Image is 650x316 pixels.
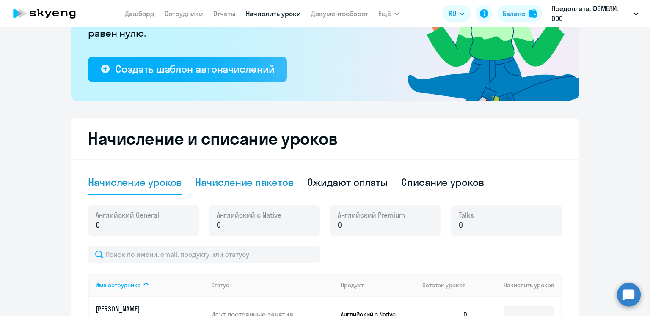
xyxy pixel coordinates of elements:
[88,175,182,189] div: Начисление уроков
[96,210,159,220] span: Английский General
[96,304,190,313] p: [PERSON_NAME]
[125,9,154,18] a: Дашборд
[341,281,416,289] div: Продукт
[217,210,281,220] span: Английский с Native
[213,9,236,18] a: Отчеты
[96,220,100,231] span: 0
[96,281,141,289] div: Имя сотрудника
[459,220,463,231] span: 0
[341,281,364,289] div: Продукт
[401,175,484,189] div: Списание уроков
[165,9,203,18] a: Сотрудники
[338,220,342,231] span: 0
[378,5,399,22] button: Ещё
[96,281,204,289] div: Имя сотрудника
[547,3,643,24] button: Предоплата, ФЭМЕЛИ, ООО
[195,175,293,189] div: Начисление пакетов
[211,281,229,289] div: Статус
[503,8,525,19] div: Баланс
[217,220,221,231] span: 0
[338,210,405,220] span: Английский Premium
[449,8,456,19] span: RU
[443,5,471,22] button: RU
[551,3,630,24] p: Предоплата, ФЭМЕЛИ, ООО
[529,9,537,18] img: balance
[88,128,562,149] h2: Начисление и списание уроков
[116,62,274,76] div: Создать шаблон автоначислений
[378,8,391,19] span: Ещё
[88,57,287,82] button: Создать шаблон автоначислений
[307,175,388,189] div: Ожидают оплаты
[475,274,561,297] th: Начислить уроков
[211,281,334,289] div: Статус
[422,281,466,289] span: Остаток уроков
[246,9,301,18] a: Начислить уроки
[459,210,474,220] span: Talks
[311,9,368,18] a: Документооборот
[422,281,475,289] div: Остаток уроков
[88,246,320,263] input: Поиск по имени, email, продукту или статусу
[498,5,542,22] button: Балансbalance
